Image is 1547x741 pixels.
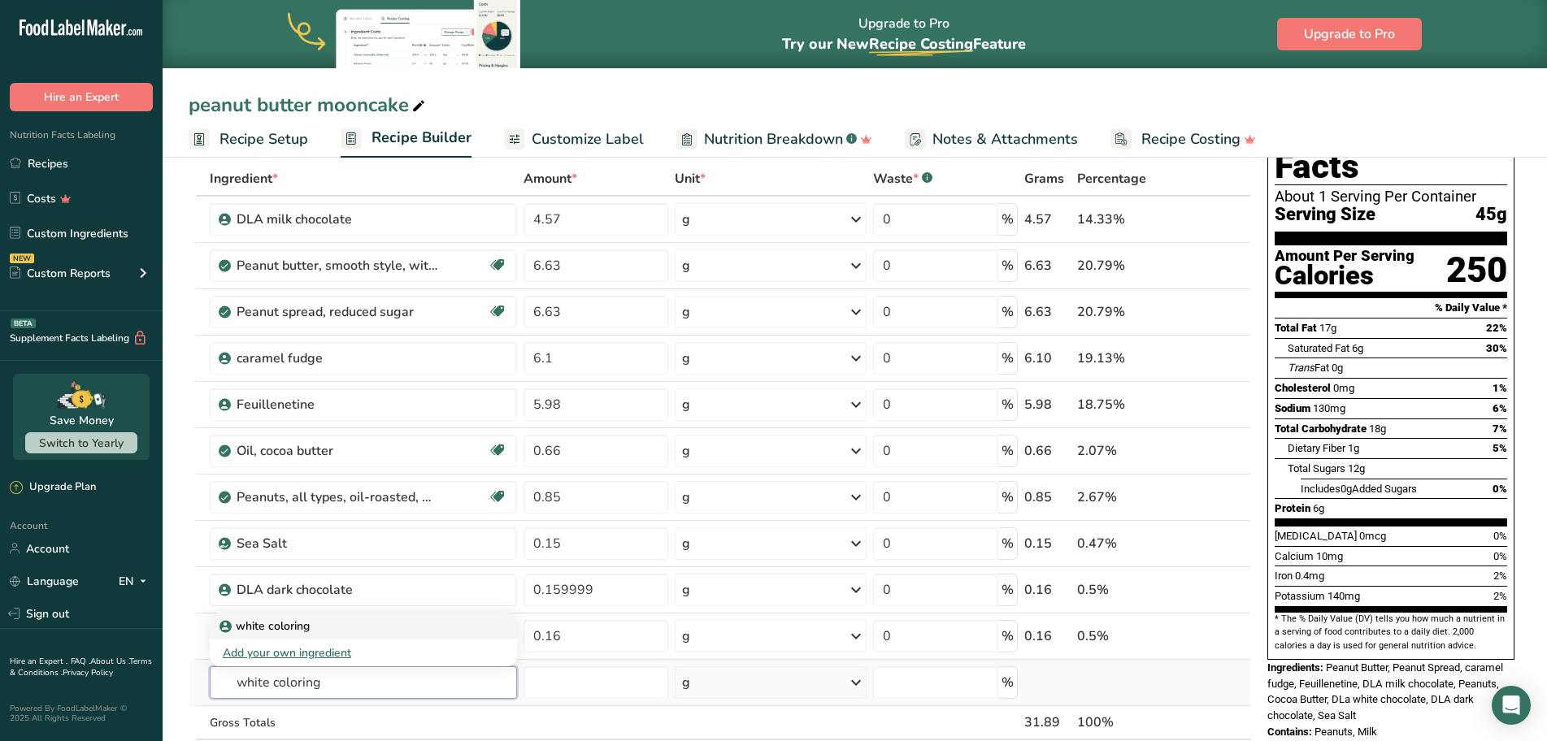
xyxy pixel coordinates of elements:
[1077,210,1174,229] div: 14.33%
[1369,422,1386,435] span: 18g
[10,479,96,496] div: Upgrade Plan
[1077,395,1174,414] div: 18.75%
[1493,402,1507,414] span: 6%
[676,121,872,158] a: Nutrition Breakdown
[1077,626,1174,646] div: 0.5%
[1024,580,1071,600] div: 0.16
[1493,550,1507,562] span: 0%
[1332,362,1343,374] span: 0g
[1267,661,1503,721] span: Peanut Butter, Peanut Spread, caramel fudge, Feuillenetine, DLA milk chocolate, Peanuts, Cocoa Bu...
[1352,342,1363,354] span: 6g
[1275,188,1507,205] div: About 1 Serving Per Container
[782,1,1026,68] div: Upgrade to Pro
[1288,442,1345,454] span: Dietary Fiber
[1348,442,1359,454] span: 1g
[682,349,690,368] div: g
[1077,487,1174,507] div: 2.67%
[682,487,690,507] div: g
[1493,442,1507,454] span: 5%
[1304,24,1395,44] span: Upgrade to Pro
[1024,169,1064,188] span: Grams
[10,265,111,282] div: Custom Reports
[1024,302,1071,322] div: 6.63
[905,121,1078,158] a: Notes & Attachments
[524,169,577,188] span: Amount
[682,256,690,275] div: g
[682,441,690,461] div: g
[1077,302,1174,322] div: 20.79%
[1024,256,1071,275] div: 6.63
[1359,530,1386,542] span: 0mcg
[210,169,278,188] span: Ingredient
[1024,349,1071,368] div: 6.10
[1275,550,1314,562] span: Calcium
[1267,726,1312,738] span: Contains:
[11,318,36,328] div: BETA
[63,667,113,678] a: Privacy Policy
[704,128,843,150] span: Nutrition Breakdown
[1301,483,1417,495] span: Includes Added Sugars
[504,121,644,158] a: Customize Label
[1295,570,1324,582] span: 0.4mg
[1275,613,1507,652] section: * The % Daily Value (DV) tells you how much a nutrient in a serving of food contributes to a dail...
[1341,483,1352,495] span: 0g
[1077,713,1174,732] div: 100%
[1077,534,1174,553] div: 0.47%
[1319,322,1336,334] span: 17g
[237,441,440,461] div: Oil, cocoa butter
[341,119,471,158] a: Recipe Builder
[1275,402,1310,414] span: Sodium
[189,121,308,158] a: Recipe Setup
[1493,530,1507,542] span: 0%
[1267,661,1323,674] span: Ingredients:
[223,644,504,661] div: Add your own ingredient
[682,395,690,414] div: g
[1024,441,1071,461] div: 0.66
[39,435,124,451] span: Switch to Yearly
[223,617,310,635] p: white coloring
[25,432,137,453] button: Switch to Yearly
[1077,169,1146,188] span: Percentage
[237,302,440,322] div: Peanut spread, reduced sugar
[682,210,690,229] div: g
[869,34,973,54] span: Recipe Costing
[1024,713,1071,732] div: 31.89
[210,666,517,699] input: Add Ingredient
[1024,395,1071,414] div: 5.98
[932,128,1078,150] span: Notes & Attachments
[1486,342,1507,354] span: 30%
[1313,402,1345,414] span: 130mg
[1024,534,1071,553] div: 0.15
[219,128,308,150] span: Recipe Setup
[1024,210,1071,229] div: 4.57
[1288,362,1315,374] i: Trans
[1288,342,1349,354] span: Saturated Fat
[1316,550,1343,562] span: 10mg
[1275,502,1310,514] span: Protein
[1313,502,1324,514] span: 6g
[10,656,152,678] a: Terms & Conditions .
[1275,298,1507,318] section: % Daily Value *
[210,639,517,666] div: Add your own ingredient
[1446,249,1507,292] div: 250
[10,567,79,596] a: Language
[237,349,440,368] div: caramel fudge
[90,656,129,667] a: About Us .
[1110,121,1256,158] a: Recipe Costing
[682,626,690,646] div: g
[1275,422,1367,435] span: Total Carbohydrate
[1315,726,1377,738] span: Peanuts, Milk
[1275,205,1375,225] span: Serving Size
[1493,422,1507,435] span: 7%
[50,412,114,429] div: Save Money
[1275,110,1507,185] h1: Nutrition Facts
[1275,249,1414,264] div: Amount Per Serving
[1275,264,1414,288] div: Calories
[1493,590,1507,602] span: 2%
[237,210,440,229] div: DLA milk chocolate
[1493,570,1507,582] span: 2%
[1277,18,1422,50] button: Upgrade to Pro
[1348,462,1365,474] span: 12g
[1275,322,1317,334] span: Total Fat
[71,656,90,667] a: FAQ .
